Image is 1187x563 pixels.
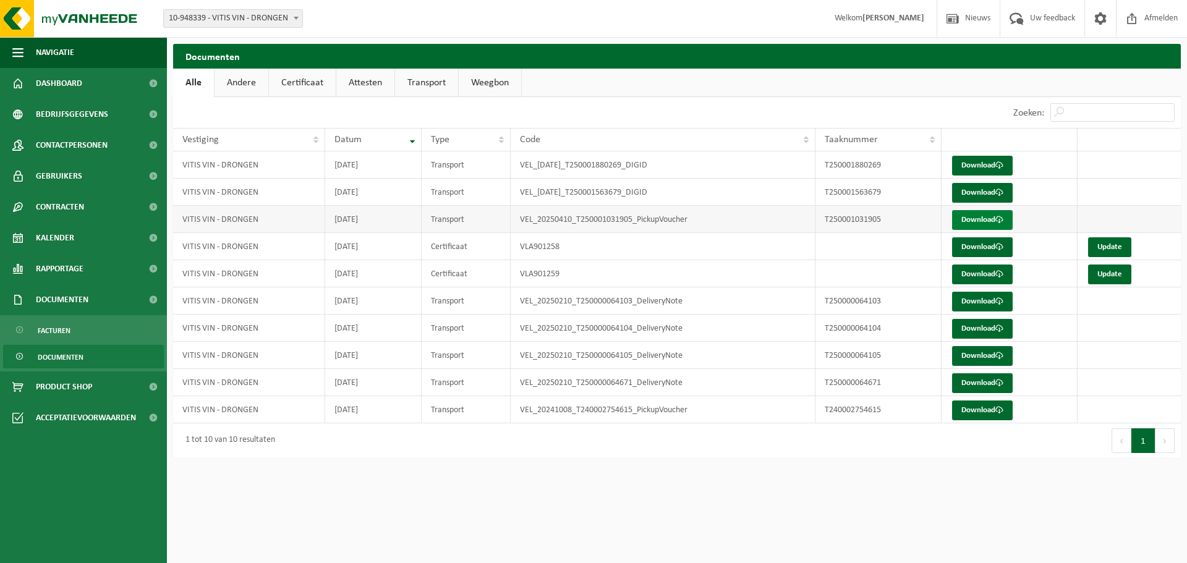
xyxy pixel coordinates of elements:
[520,135,540,145] span: Code
[215,69,268,97] a: Andere
[173,179,325,206] td: VITIS VIN - DRONGEN
[36,253,83,284] span: Rapportage
[815,179,941,206] td: T250001563679
[511,233,815,260] td: VLA901258
[952,265,1013,284] a: Download
[36,402,136,433] span: Acceptatievoorwaarden
[173,233,325,260] td: VITIS VIN - DRONGEN
[422,233,511,260] td: Certificaat
[422,151,511,179] td: Transport
[815,206,941,233] td: T250001031905
[3,318,164,342] a: Facturen
[173,44,1181,68] h2: Documenten
[325,342,421,369] td: [DATE]
[952,319,1013,339] a: Download
[422,369,511,396] td: Transport
[952,183,1013,203] a: Download
[36,371,92,402] span: Product Shop
[325,206,421,233] td: [DATE]
[422,315,511,342] td: Transport
[815,369,941,396] td: T250000064671
[173,260,325,287] td: VITIS VIN - DRONGEN
[815,287,941,315] td: T250000064103
[825,135,878,145] span: Taaknummer
[815,315,941,342] td: T250000064104
[511,396,815,423] td: VEL_20241008_T240002754615_PickupVoucher
[163,9,303,28] span: 10-948339 - VITIS VIN - DRONGEN
[511,315,815,342] td: VEL_20250210_T250000064104_DeliveryNote
[422,179,511,206] td: Transport
[459,69,521,97] a: Weegbon
[815,151,941,179] td: T250001880269
[3,345,164,368] a: Documenten
[325,151,421,179] td: [DATE]
[1112,428,1131,453] button: Previous
[511,369,815,396] td: VEL_20250210_T250000064671_DeliveryNote
[36,130,108,161] span: Contactpersonen
[36,37,74,68] span: Navigatie
[325,369,421,396] td: [DATE]
[36,284,88,315] span: Documenten
[422,206,511,233] td: Transport
[325,396,421,423] td: [DATE]
[1013,108,1044,118] label: Zoeken:
[36,192,84,222] span: Contracten
[1131,428,1155,453] button: 1
[1155,428,1175,453] button: Next
[173,287,325,315] td: VITIS VIN - DRONGEN
[815,396,941,423] td: T240002754615
[952,373,1013,393] a: Download
[952,292,1013,311] a: Download
[325,233,421,260] td: [DATE]
[38,345,83,369] span: Documenten
[952,346,1013,366] a: Download
[38,319,70,342] span: Facturen
[862,14,924,23] strong: [PERSON_NAME]
[182,135,219,145] span: Vestiging
[511,179,815,206] td: VEL_[DATE]_T250001563679_DIGID
[1088,265,1131,284] a: Update
[336,69,394,97] a: Attesten
[36,222,74,253] span: Kalender
[173,206,325,233] td: VITIS VIN - DRONGEN
[325,287,421,315] td: [DATE]
[511,287,815,315] td: VEL_20250210_T250000064103_DeliveryNote
[422,396,511,423] td: Transport
[36,68,82,99] span: Dashboard
[173,396,325,423] td: VITIS VIN - DRONGEN
[1088,237,1131,257] a: Update
[269,69,336,97] a: Certificaat
[422,287,511,315] td: Transport
[164,10,302,27] span: 10-948339 - VITIS VIN - DRONGEN
[173,315,325,342] td: VITIS VIN - DRONGEN
[422,342,511,369] td: Transport
[334,135,362,145] span: Datum
[952,400,1013,420] a: Download
[952,210,1013,230] a: Download
[179,430,275,452] div: 1 tot 10 van 10 resultaten
[511,342,815,369] td: VEL_20250210_T250000064105_DeliveryNote
[36,99,108,130] span: Bedrijfsgegevens
[173,151,325,179] td: VITIS VIN - DRONGEN
[511,206,815,233] td: VEL_20250410_T250001031905_PickupVoucher
[952,237,1013,257] a: Download
[173,342,325,369] td: VITIS VIN - DRONGEN
[511,151,815,179] td: VEL_[DATE]_T250001880269_DIGID
[395,69,458,97] a: Transport
[173,369,325,396] td: VITIS VIN - DRONGEN
[431,135,449,145] span: Type
[325,315,421,342] td: [DATE]
[173,69,214,97] a: Alle
[325,179,421,206] td: [DATE]
[36,161,82,192] span: Gebruikers
[511,260,815,287] td: VLA901259
[325,260,421,287] td: [DATE]
[422,260,511,287] td: Certificaat
[952,156,1013,176] a: Download
[815,342,941,369] td: T250000064105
